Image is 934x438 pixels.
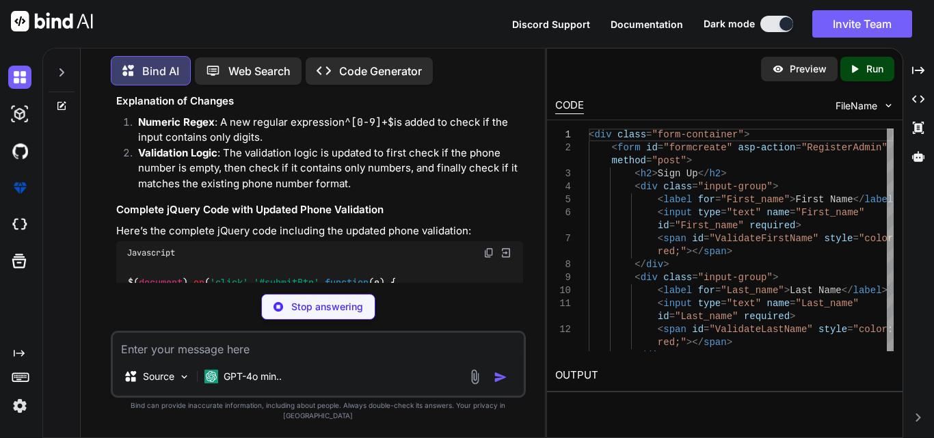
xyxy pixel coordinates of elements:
div: CODE [555,98,584,114]
div: 13 [555,349,571,362]
span: Dark mode [704,17,755,31]
span: </ [853,194,865,205]
span: > [773,181,778,192]
span: = [692,181,697,192]
img: Pick Models [178,371,190,383]
span: name [767,207,790,218]
span: ></ [686,337,704,348]
code: ^[0-9]+$ [345,115,394,129]
span: style [825,233,853,244]
span: span [704,337,727,348]
span: "formcreate" [663,142,732,153]
span: "First_name" [721,194,790,205]
div: 11 [555,297,571,310]
span: red;" [658,246,686,257]
span: label [663,285,692,296]
span: = [790,207,795,218]
span: "color: [859,233,899,244]
p: Code Generator [339,63,422,79]
span: "First_name" [796,207,865,218]
li: : The validation logic is updated to first check if the phone number is empty, then check if it c... [127,146,523,192]
span: = [646,155,652,166]
span: = [692,272,697,283]
span: style [818,324,847,335]
span: "input-group" [698,181,773,192]
p: Source [143,370,174,383]
span: "RegisterAdmin" [801,142,888,153]
span: Discord Support [512,18,590,30]
span: < [635,168,640,179]
div: 3 [555,167,571,180]
span: = [669,311,675,322]
span: > [652,168,657,179]
span: FileName [836,99,877,113]
span: Sign Up [658,168,698,179]
span: Last Name [790,285,842,296]
span: > [744,129,749,140]
img: cloudideIcon [8,213,31,236]
span: div [594,129,611,140]
button: Invite Team [812,10,912,38]
span: 'click' [210,276,248,288]
span: < [658,194,663,205]
span: "Last_name" [675,311,738,322]
div: 5 [555,193,571,206]
img: copy [483,247,494,258]
p: Run [866,62,883,76]
span: label [663,194,692,205]
span: type [698,207,721,218]
span: input [663,298,692,309]
span: required [749,220,795,231]
span: class [617,129,646,140]
span: Documentation [611,18,683,30]
p: Here’s the complete jQuery code including the updated phone validation: [116,223,523,239]
span: > [727,337,732,348]
img: preview [772,63,784,75]
span: form [617,142,641,153]
li: : A new regular expression is added to check if the input contains only digits. [127,115,523,146]
span: > [796,220,801,231]
span: < [658,298,663,309]
span: id [658,220,669,231]
span: div [646,259,663,270]
span: </ [635,350,646,361]
img: githubDark [8,139,31,163]
span: id [646,142,658,153]
span: > [686,155,692,166]
div: 12 [555,323,571,336]
span: '#submitBtn' [254,276,319,288]
span: > [790,194,795,205]
span: > [784,285,790,296]
strong: Validation Logic [138,146,217,159]
span: > [773,272,778,283]
span: function [325,276,369,288]
span: < [635,181,640,192]
span: < [658,207,663,218]
span: = [853,233,859,244]
span: input [663,207,692,218]
p: GPT-4o min.. [224,370,282,383]
span: label [864,194,893,205]
img: icon [494,370,507,384]
span: class [663,181,692,192]
span: = [790,298,795,309]
span: = [847,324,853,335]
span: class [663,272,692,283]
span: "ValidateFirstName" [709,233,818,244]
span: = [715,194,721,205]
img: attachment [467,369,483,385]
span: "form-container" [652,129,743,140]
span: "text" [727,207,761,218]
span: < [658,324,663,335]
span: = [669,220,675,231]
p: Preview [790,62,827,76]
span: "Last_name" [721,285,784,296]
span: for [698,285,715,296]
span: < [612,142,617,153]
span: = [658,142,663,153]
span: = [704,233,709,244]
p: Web Search [228,63,291,79]
span: "Last_name" [796,298,859,309]
span: = [704,324,709,335]
span: red;" [658,337,686,348]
